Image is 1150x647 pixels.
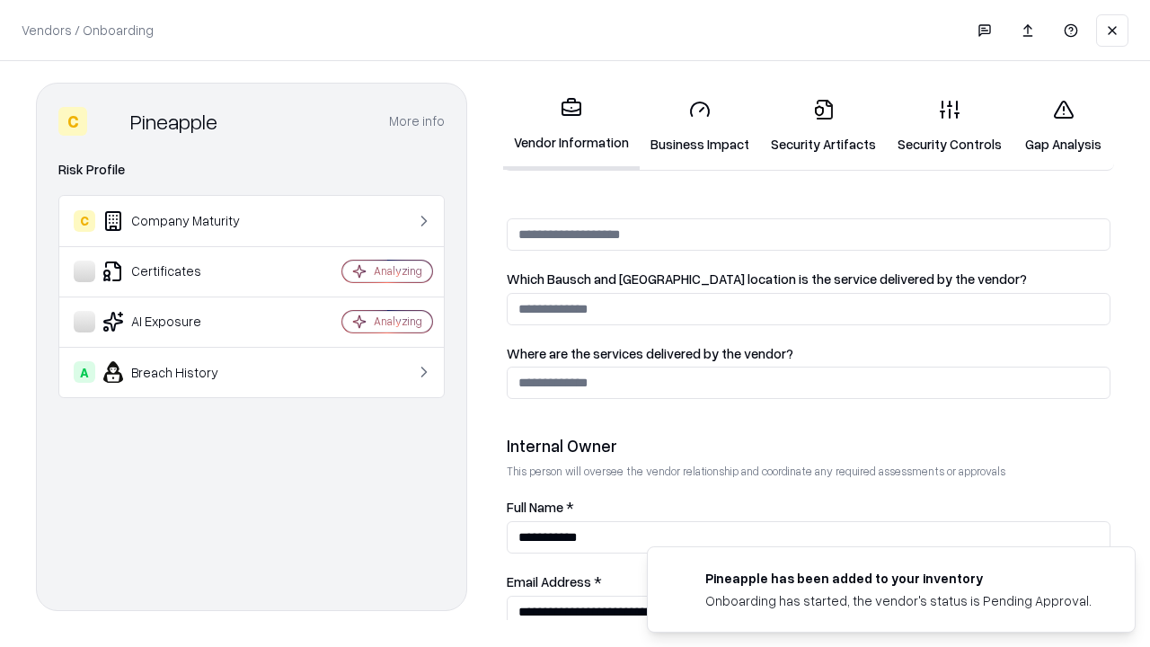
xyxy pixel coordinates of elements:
a: Vendor Information [503,83,640,170]
p: Vendors / Onboarding [22,21,154,40]
button: More info [389,105,445,137]
div: AI Exposure [74,311,288,332]
div: Certificates [74,261,288,282]
div: Company Maturity [74,210,288,232]
div: Internal Owner [507,435,1110,456]
a: Security Artifacts [760,84,887,168]
label: Which Bausch and [GEOGRAPHIC_DATA] location is the service delivered by the vendor? [507,272,1110,286]
img: pineappleenergy.com [669,569,691,590]
div: C [74,210,95,232]
div: Onboarding has started, the vendor's status is Pending Approval. [705,591,1092,610]
div: Analyzing [374,314,422,329]
div: A [74,361,95,383]
div: Breach History [74,361,288,383]
p: This person will oversee the vendor relationship and coordinate any required assessments or appro... [507,464,1110,479]
a: Gap Analysis [1013,84,1114,168]
a: Security Controls [887,84,1013,168]
label: Where are the services delivered by the vendor? [507,347,1110,360]
label: Email Address * [507,575,1110,589]
div: C [58,107,87,136]
label: Full Name * [507,501,1110,514]
div: Analyzing [374,263,422,279]
img: Pineapple [94,107,123,136]
div: Risk Profile [58,159,445,181]
div: Pineapple [130,107,217,136]
div: Pineapple has been added to your inventory [705,569,1092,588]
a: Business Impact [640,84,760,168]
